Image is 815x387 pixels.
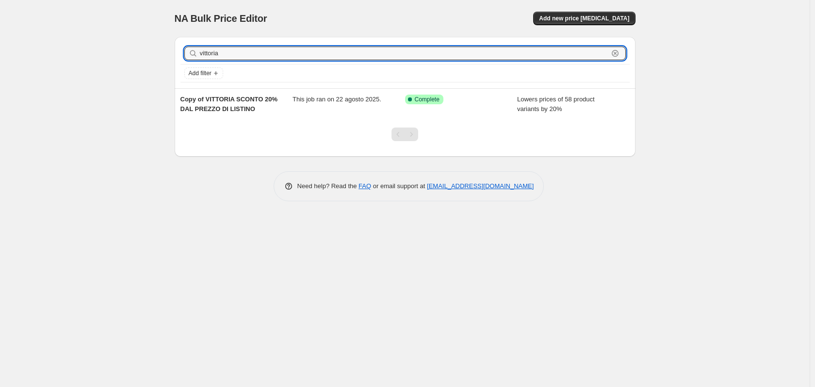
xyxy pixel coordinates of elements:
[415,96,440,103] span: Complete
[533,12,635,25] button: Add new price [MEDICAL_DATA]
[610,48,620,58] button: Clear
[359,182,371,190] a: FAQ
[371,182,427,190] span: or email support at
[184,67,223,79] button: Add filter
[293,96,381,103] span: This job ran on 22 agosto 2025.
[391,128,418,141] nav: Pagination
[189,69,212,77] span: Add filter
[175,13,267,24] span: NA Bulk Price Editor
[517,96,595,113] span: Lowers prices of 58 product variants by 20%
[539,15,629,22] span: Add new price [MEDICAL_DATA]
[180,96,278,113] span: Copy of VITTORIA SCONTO 20% DAL PREZZO DI LISTINO
[427,182,534,190] a: [EMAIL_ADDRESS][DOMAIN_NAME]
[297,182,359,190] span: Need help? Read the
